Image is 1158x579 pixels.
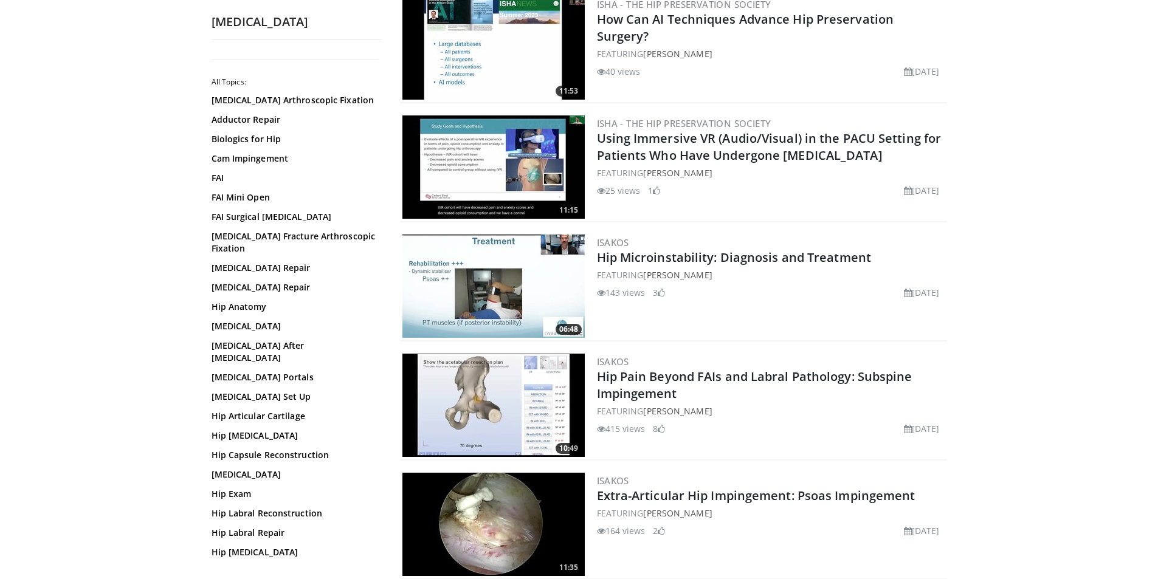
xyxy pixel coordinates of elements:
[212,391,376,403] a: [MEDICAL_DATA] Set Up
[597,475,629,487] a: ISAKOS
[212,566,376,578] a: Hip Ultrasound
[597,249,872,266] a: Hip Microinstability: Diagnosis and Treatment
[212,211,376,223] a: FAI Surgical [MEDICAL_DATA]
[597,269,945,281] div: FEATURING
[212,488,376,500] a: Hip Exam
[597,355,629,368] a: ISAKOS
[402,115,585,219] a: 11:15
[212,546,376,558] a: Hip [MEDICAL_DATA]
[643,167,712,179] a: [PERSON_NAME]
[597,166,945,179] div: FEATURING
[212,133,376,145] a: Biologics for Hip
[597,117,771,129] a: ISHA - The Hip Preservation Society
[904,184,940,197] li: [DATE]
[402,354,585,457] a: 10:49
[556,443,582,454] span: 10:49
[212,410,376,422] a: Hip Articular Cartilage
[597,47,945,60] div: FEATURING
[212,172,376,184] a: FAI
[904,286,940,299] li: [DATE]
[648,184,660,197] li: 1
[212,371,376,383] a: [MEDICAL_DATA] Portals
[402,354,585,457] img: 56d6bd6c-8dde-45af-b76b-57357ec2dcd9.300x170_q85_crop-smart_upscale.jpg
[212,507,376,519] a: Hip Labral Reconstruction
[212,94,376,106] a: [MEDICAL_DATA] Arthroscopic Fixation
[212,77,379,87] h2: All Topics:
[212,14,382,30] h2: [MEDICAL_DATA]
[212,430,376,442] a: Hip [MEDICAL_DATA]
[212,281,376,293] a: [MEDICAL_DATA] Repair
[904,65,940,78] li: [DATE]
[212,152,376,165] a: Cam Impingement
[212,468,376,481] a: [MEDICAL_DATA]
[597,487,915,504] a: Extra-Articular Hip Impingement: Psoas Impingement
[597,65,641,78] li: 40 views
[556,205,582,216] span: 11:15
[402,235,585,338] a: 06:48
[212,320,376,332] a: [MEDICAL_DATA]
[653,524,665,537] li: 2
[212,340,376,364] a: [MEDICAL_DATA] After [MEDICAL_DATA]
[402,115,585,219] img: c78a3667-1804-4fc9-ae88-aede3ee75b64.300x170_q85_crop-smart_upscale.jpg
[653,422,665,435] li: 8
[212,527,376,539] a: Hip Labral Repair
[643,405,712,417] a: [PERSON_NAME]
[212,449,376,461] a: Hip Capsule Reconstruction
[556,562,582,573] span: 11:35
[597,405,945,417] div: FEATURING
[212,301,376,313] a: Hip Anatomy
[643,48,712,60] a: [PERSON_NAME]
[597,130,942,163] a: Using Immersive VR (Audio/Visual) in the PACU Setting for Patients Who Have Undergone [MEDICAL_DATA]
[212,191,376,204] a: FAI Mini Open
[212,262,376,274] a: [MEDICAL_DATA] Repair
[597,286,646,299] li: 143 views
[653,286,665,299] li: 3
[597,368,912,402] a: Hip Pain Beyond FAIs and Labral Pathology: Subspine Impingement
[597,11,894,44] a: How Can AI Techniques Advance Hip Preservation Surgery?
[402,473,585,576] a: 11:35
[402,235,585,338] img: 04401ef4-3413-45a2-86db-36be996552b7.300x170_q85_crop-smart_upscale.jpg
[597,236,629,248] a: ISAKOS
[212,230,376,255] a: [MEDICAL_DATA] Fracture Arthroscopic Fixation
[597,422,646,435] li: 415 views
[597,524,646,537] li: 164 views
[904,524,940,537] li: [DATE]
[556,86,582,97] span: 11:53
[597,184,641,197] li: 25 views
[212,114,376,126] a: Adductor Repair
[904,422,940,435] li: [DATE]
[643,507,712,519] a: [PERSON_NAME]
[402,473,585,576] img: f96f6b01-9b46-40bf-b5ae-42f9ce6033ab.300x170_q85_crop-smart_upscale.jpg
[556,324,582,335] span: 06:48
[597,507,945,519] div: FEATURING
[643,269,712,281] a: [PERSON_NAME]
